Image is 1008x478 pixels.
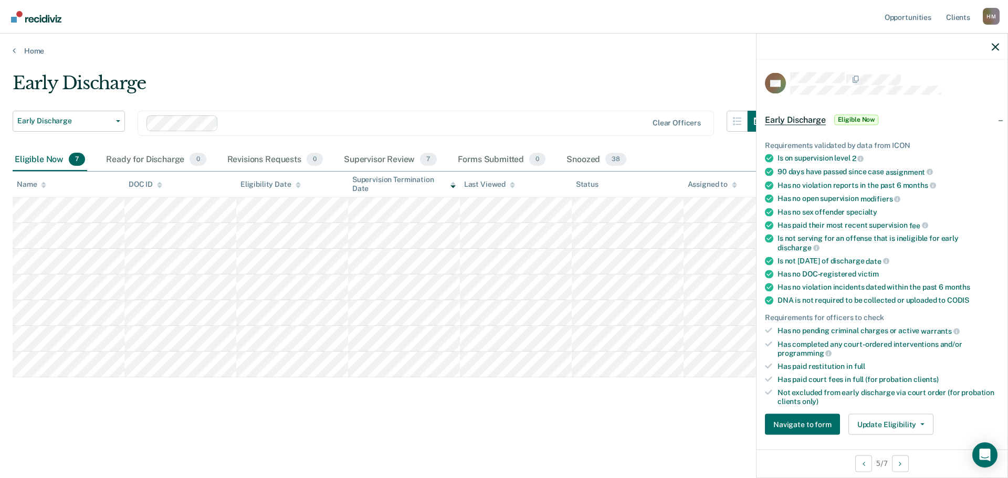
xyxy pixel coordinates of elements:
[855,455,872,472] button: Previous Opportunity
[11,11,61,23] img: Recidiviz
[576,180,598,189] div: Status
[765,414,844,435] a: Navigate to form link
[757,103,1007,136] div: Early DischargeEligible Now
[983,8,1000,25] div: H M
[420,153,436,166] span: 7
[765,313,999,322] div: Requirements for officers to check
[765,414,840,435] button: Navigate to form
[240,180,301,189] div: Eligibility Date
[778,270,999,279] div: Has no DOC-registered
[848,414,933,435] button: Update Eligibility
[778,154,999,163] div: Is on supervision level
[225,148,325,172] div: Revisions Requests
[778,207,999,216] div: Has no sex offender
[352,175,456,193] div: Supervision Termination Date
[778,283,999,292] div: Has no violation incidents dated within the past 6
[529,153,545,166] span: 0
[909,221,928,229] span: fee
[886,167,933,176] span: assignment
[605,153,626,166] span: 38
[983,8,1000,25] button: Profile dropdown button
[17,180,46,189] div: Name
[972,442,997,468] div: Open Intercom Messenger
[778,234,999,252] div: Is not serving for an offense that is ineligible for early
[13,72,769,102] div: Early Discharge
[854,362,865,370] span: full
[802,397,818,405] span: only)
[921,326,960,335] span: warrants
[765,114,826,125] span: Early Discharge
[846,207,877,216] span: specialty
[778,243,820,251] span: discharge
[778,349,832,357] span: programming
[858,270,879,278] span: victim
[13,46,995,56] a: Home
[778,296,999,305] div: DNA is not required to be collected or uploaded to
[104,148,208,172] div: Ready for Discharge
[69,153,85,166] span: 7
[913,375,939,383] span: clients)
[947,296,969,304] span: CODIS
[778,326,999,336] div: Has no pending criminal charges or active
[464,180,515,189] div: Last Viewed
[564,148,628,172] div: Snoozed
[778,180,999,190] div: Has no violation reports in the past 6
[456,148,548,172] div: Forms Submitted
[653,119,701,128] div: Clear officers
[778,167,999,176] div: 90 days have passed since case
[945,283,970,291] span: months
[342,148,439,172] div: Supervisor Review
[129,180,162,189] div: DOC ID
[307,153,323,166] span: 0
[834,114,879,125] span: Eligible Now
[903,181,936,189] span: months
[778,388,999,406] div: Not excluded from early discharge via court order (for probation clients
[778,220,999,230] div: Has paid their most recent supervision
[765,141,999,150] div: Requirements validated by data from ICON
[688,180,737,189] div: Assigned to
[778,362,999,371] div: Has paid restitution in
[778,375,999,384] div: Has paid court fees in full (for probation
[852,154,864,163] span: 2
[860,194,901,203] span: modifiers
[892,455,909,472] button: Next Opportunity
[757,449,1007,477] div: 5 / 7
[17,116,112,125] span: Early Discharge
[866,257,889,265] span: date
[778,194,999,204] div: Has no open supervision
[190,153,206,166] span: 0
[778,256,999,265] div: Is not [DATE] of discharge
[778,339,999,357] div: Has completed any court-ordered interventions and/or
[13,148,87,172] div: Eligible Now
